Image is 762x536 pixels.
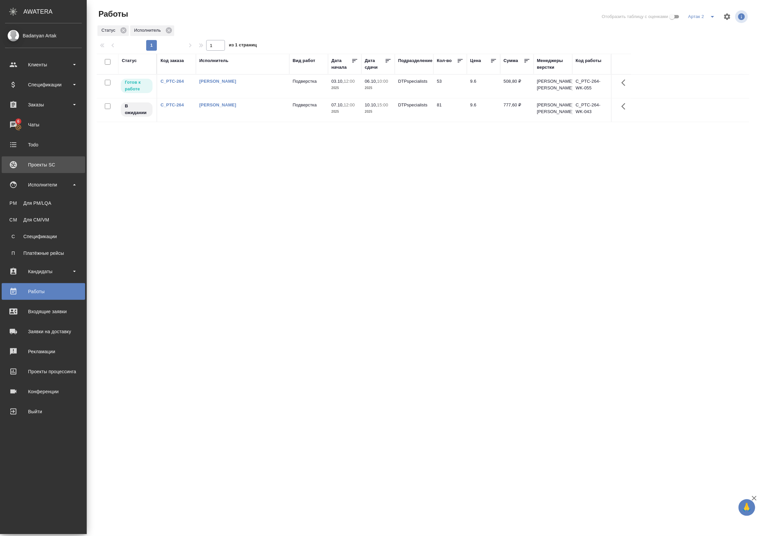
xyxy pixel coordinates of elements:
p: 2025 [331,108,358,115]
a: Рекламации [2,343,85,360]
div: Код заказа [161,57,184,64]
span: Посмотреть информацию [735,10,749,23]
p: Исполнитель [134,27,163,34]
p: 2025 [365,108,392,115]
a: Заявки на доставку [2,323,85,340]
div: Исполнитель может приступить к работе [120,78,153,94]
a: Проекты SC [2,156,85,173]
a: Todo [2,136,85,153]
div: Для PM/LQA [8,200,78,206]
div: Подразделение [398,57,433,64]
a: Входящие заявки [2,303,85,320]
div: Клиенты [5,60,82,70]
p: Подверстка [293,102,325,108]
div: Дата начала [331,57,351,71]
a: Конференции [2,383,85,400]
a: 6Чаты [2,116,85,133]
p: 03.10, [331,79,344,84]
span: 🙏 [741,501,753,515]
a: ССпецификации [5,230,82,243]
div: Менеджеры верстки [537,57,569,71]
td: C_PTC-264-WK-055 [572,75,611,98]
a: Проекты процессинга [2,363,85,380]
div: Работы [5,287,82,297]
p: [PERSON_NAME] [PERSON_NAME] [537,78,569,91]
div: Статус [122,57,137,64]
a: ППлатёжные рейсы [5,246,82,260]
td: DTPspecialists [395,75,434,98]
td: 777,60 ₽ [500,98,534,122]
td: 53 [434,75,467,98]
div: Проекты процессинга [5,367,82,377]
span: из 1 страниц [229,41,257,51]
div: Чаты [5,120,82,130]
a: [PERSON_NAME] [199,102,236,107]
p: 06.10, [365,79,377,84]
div: Сумма [504,57,518,64]
div: Выйти [5,407,82,417]
div: Badanyan Artak [5,32,82,39]
a: CMДля CM/VM [5,213,82,226]
p: [PERSON_NAME] [PERSON_NAME] [537,102,569,115]
div: Кол-во [437,57,452,64]
div: Входящие заявки [5,307,82,317]
div: Код работы [576,57,601,64]
div: Конференции [5,387,82,397]
span: 6 [13,118,23,125]
a: Выйти [2,403,85,420]
span: Настроить таблицу [719,9,735,25]
td: C_PTC-264-WK-043 [572,98,611,122]
p: 07.10, [331,102,344,107]
p: 10.10, [365,102,377,107]
div: Todo [5,140,82,150]
div: Спецификации [8,233,78,240]
td: 81 [434,98,467,122]
p: Подверстка [293,78,325,85]
p: 12:00 [344,79,355,84]
div: Спецификации [5,80,82,90]
p: 2025 [365,85,392,91]
p: 10:00 [377,79,388,84]
td: 9.6 [467,98,500,122]
button: Здесь прячутся важные кнопки [617,98,633,114]
p: В ожидании [125,103,149,116]
td: 9.6 [467,75,500,98]
span: Работы [97,9,128,19]
div: Проекты SC [5,160,82,170]
a: PMДля PM/LQA [5,196,82,210]
div: Рекламации [5,347,82,357]
a: C_PTC-264 [161,102,184,107]
div: Статус [97,25,129,36]
div: Для CM/VM [8,216,78,223]
td: 508,80 ₽ [500,75,534,98]
a: [PERSON_NAME] [199,79,236,84]
div: Дата сдачи [365,57,385,71]
td: DTPspecialists [395,98,434,122]
p: Статус [101,27,118,34]
div: Вид работ [293,57,315,64]
p: 15:00 [377,102,388,107]
div: AWATERA [23,5,87,18]
div: Цена [470,57,481,64]
button: Здесь прячутся важные кнопки [617,75,633,91]
p: 2025 [331,85,358,91]
div: Заказы [5,100,82,110]
div: Исполнитель [130,25,174,36]
div: Исполнитель [199,57,229,64]
div: Кандидаты [5,266,82,277]
p: 12:00 [344,102,355,107]
a: C_PTC-264 [161,79,184,84]
div: Платёжные рейсы [8,250,78,256]
div: Заявки на доставку [5,327,82,337]
button: 🙏 [739,499,755,516]
a: Работы [2,283,85,300]
div: split button [687,11,719,22]
div: Исполнитель назначен, приступать к работе пока рано [120,102,153,117]
div: Исполнители [5,180,82,190]
span: Отобразить таблицу с оценками [602,13,668,20]
p: Готов к работе [125,79,149,92]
